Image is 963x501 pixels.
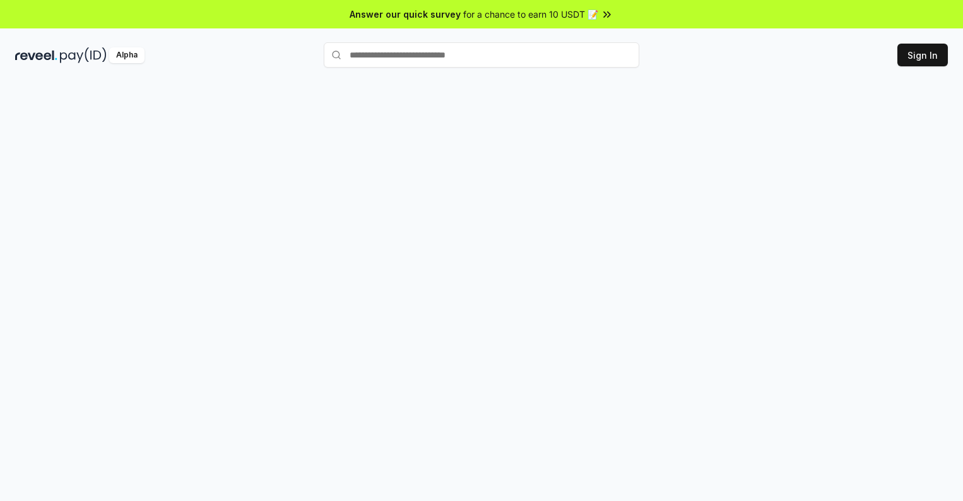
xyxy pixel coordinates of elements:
[60,47,107,63] img: pay_id
[109,47,145,63] div: Alpha
[350,8,461,21] span: Answer our quick survey
[897,44,948,66] button: Sign In
[15,47,57,63] img: reveel_dark
[463,8,598,21] span: for a chance to earn 10 USDT 📝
